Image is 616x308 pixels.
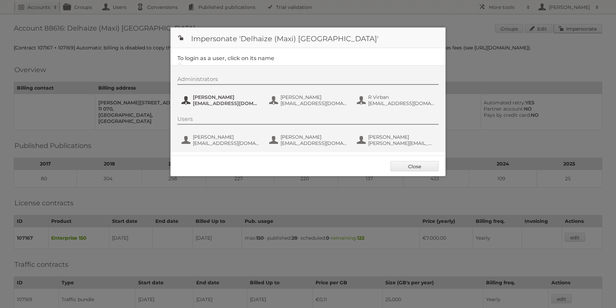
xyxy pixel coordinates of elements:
a: Close [390,161,439,171]
span: [PERSON_NAME] [280,94,347,100]
span: [EMAIL_ADDRESS][DOMAIN_NAME] [193,100,260,106]
span: [EMAIL_ADDRESS][DOMAIN_NAME] [368,100,435,106]
span: [EMAIL_ADDRESS][DOMAIN_NAME] [280,100,347,106]
button: [PERSON_NAME] [EMAIL_ADDRESS][DOMAIN_NAME] [181,93,262,107]
span: R Virban [368,94,435,100]
button: [PERSON_NAME] [EMAIL_ADDRESS][DOMAIN_NAME] [268,133,349,147]
span: [PERSON_NAME][EMAIL_ADDRESS][PERSON_NAME][DOMAIN_NAME] [368,140,435,146]
span: [PERSON_NAME] [368,134,435,140]
span: [PERSON_NAME] [280,134,347,140]
button: R Virban [EMAIL_ADDRESS][DOMAIN_NAME] [356,93,437,107]
legend: To login as a user, click on its name [177,55,274,61]
span: [EMAIL_ADDRESS][DOMAIN_NAME] [193,140,260,146]
span: [PERSON_NAME] [193,94,260,100]
button: [PERSON_NAME] [PERSON_NAME][EMAIL_ADDRESS][PERSON_NAME][DOMAIN_NAME] [356,133,437,147]
div: Administrators [177,76,439,85]
div: Users [177,116,439,125]
span: [EMAIL_ADDRESS][DOMAIN_NAME] [280,140,347,146]
button: [PERSON_NAME] [EMAIL_ADDRESS][DOMAIN_NAME] [181,133,262,147]
span: [PERSON_NAME] [193,134,260,140]
h1: Impersonate 'Delhaize (Maxi) [GEOGRAPHIC_DATA]' [170,27,445,48]
button: [PERSON_NAME] [EMAIL_ADDRESS][DOMAIN_NAME] [268,93,349,107]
